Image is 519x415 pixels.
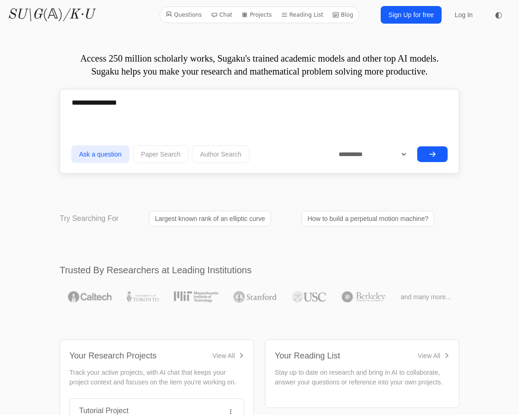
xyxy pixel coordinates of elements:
img: MIT [174,291,218,302]
a: Largest known rank of an elliptic curve [149,211,271,226]
img: Caltech [68,291,111,302]
div: Your Research Projects [69,349,156,362]
button: ◐ [489,6,508,24]
img: UC Berkeley [342,291,385,302]
a: Tutorial Project [79,407,129,415]
button: Author Search [192,145,249,163]
img: Stanford [234,291,277,302]
div: View All [418,351,440,360]
p: Track your active projects, with AI chat that keeps your project context and focuses on the item ... [69,368,244,387]
span: ◐ [495,11,502,19]
a: Sign Up for free [381,6,442,24]
p: Stay up to date on research and bring in AI to collaborate, answer your questions or reference in... [275,368,450,387]
a: Chat [207,9,236,21]
img: USC [292,291,326,302]
a: Log In [449,6,478,23]
p: Access 250 million scholarly works, Sugaku's trained academic models and other top AI models. Sug... [60,52,459,78]
a: Reading List [278,9,327,21]
div: Your Reading List [275,349,340,362]
button: Ask a question [71,145,130,163]
a: Blog [329,9,357,21]
p: Try Searching For [60,213,118,224]
a: Projects [238,9,275,21]
a: View All [212,351,244,360]
i: SU\G [7,8,43,22]
button: Paper Search [133,145,189,163]
div: View All [212,351,235,360]
a: Questions [162,9,205,21]
a: How to build a perpetual motion machine? [302,211,435,226]
h2: Trusted By Researchers at Leading Institutions [60,264,459,277]
i: /K·U [63,8,94,22]
span: and many more... [401,292,451,302]
a: SU\G(𝔸)/K·U [7,6,94,23]
a: View All [418,351,450,360]
img: University of Toronto [127,291,158,302]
